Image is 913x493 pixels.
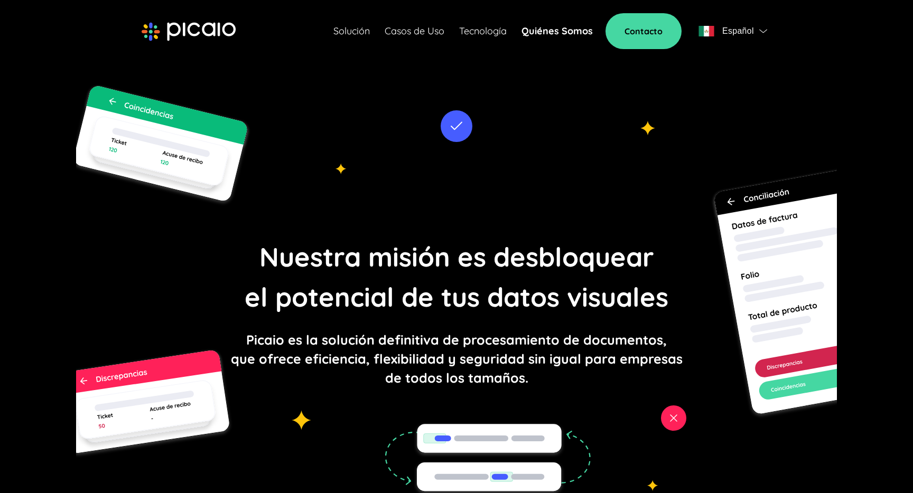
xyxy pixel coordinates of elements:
img: picaio-logo [142,22,236,41]
a: Solución [333,24,370,39]
button: flagEspañolflag [694,21,771,42]
img: flag [759,29,767,33]
a: Tecnología [459,24,507,39]
a: Contacto [605,13,682,49]
span: Español [722,24,754,39]
p: Nuestra misión es desbloquear el potencial de tus datos visuales [245,237,668,317]
img: flag [698,26,714,36]
a: Casos de Uso [385,24,444,39]
a: Quiénes Somos [521,24,593,39]
p: Picaio es la solución definitiva de procesamiento de documentos, que ofrece eficiencia, flexibili... [231,330,683,387]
